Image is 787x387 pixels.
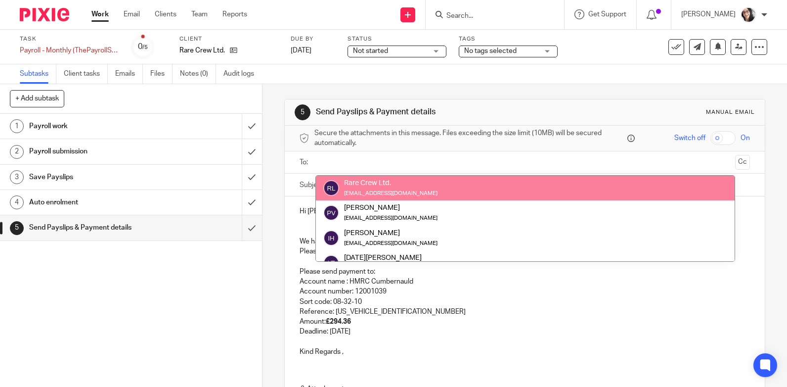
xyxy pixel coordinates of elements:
img: svg%3E [323,230,339,246]
img: svg%3E [323,205,339,221]
div: [DATE][PERSON_NAME] [344,253,437,263]
div: Rare Crew Ltd. [344,178,437,188]
a: Subtasks [20,64,56,84]
label: Tags [459,35,558,43]
button: Cc [735,155,750,170]
h1: Send Payslips & Payment details [29,220,164,235]
p: Please find attached payslip and reports. [300,246,750,256]
h1: Save Payslips [29,170,164,185]
div: [PERSON_NAME] [344,228,437,238]
a: Notes (0) [180,64,216,84]
a: Email [124,9,140,19]
span: No tags selected [464,48,517,54]
label: Due by [291,35,335,43]
span: On [741,133,750,143]
p: Amount: [300,317,750,327]
a: Audit logs [223,64,262,84]
div: 2 [10,145,24,159]
p: Hi [PERSON_NAME], [300,206,750,216]
div: 5 [10,221,24,235]
div: Payroll - Monthly (ThePayrollSite) [20,46,119,55]
img: me%20(1).jpg [741,7,756,23]
h1: Payroll work [29,119,164,134]
small: [EMAIL_ADDRESS][DOMAIN_NAME] [344,241,437,246]
img: Pixie [20,8,69,21]
a: Work [91,9,109,19]
div: 1 [10,119,24,133]
a: Files [150,64,173,84]
small: [EMAIL_ADDRESS][DOMAIN_NAME] [344,191,437,196]
label: Task [20,35,119,43]
a: Client tasks [64,64,108,84]
img: svg%3E [323,180,339,196]
small: [EMAIL_ADDRESS][DOMAIN_NAME] [344,215,437,221]
p: Rare Crew Ltd. [179,46,225,55]
p: Deadline: [DATE] [300,327,750,337]
label: Subject: [300,180,325,190]
button: + Add subtask [10,90,64,107]
span: Not started [353,48,388,54]
span: [DATE] [291,47,311,54]
div: 0 [138,41,148,52]
p: Please send payment to: [300,267,750,277]
div: 3 [10,170,24,184]
h1: Send Payslips & Payment details [316,107,546,117]
h1: Auto enrolment [29,195,164,210]
span: Secure the attachments in this message. Files exceeding the size limit (10MB) will be secured aut... [314,128,625,148]
img: svg%3E [323,255,339,271]
a: Clients [155,9,176,19]
p: Account name : HMRC Cumbernauld [300,277,750,287]
h1: Payroll submission [29,144,164,159]
div: Manual email [706,108,755,116]
label: Client [179,35,278,43]
span: Switch off [674,133,705,143]
div: 5 [295,104,310,120]
p: Sort code: 08-32-10 [300,297,750,307]
div: 4 [10,195,24,209]
p: Reference: [US_VEHICLE_IDENTIFICATION_NUMBER] [300,307,750,317]
label: Status [348,35,446,43]
small: /5 [142,45,148,50]
a: Reports [222,9,247,19]
p: We have now successfully filed the latest month's payroll, [300,237,750,246]
p: Kind Regards , [300,337,750,357]
a: Emails [115,64,143,84]
span: Get Support [588,11,626,18]
strong: £294.36 [326,318,351,325]
p: Account number: 12001039 [300,287,750,296]
p: [PERSON_NAME] [681,9,736,19]
input: Search [445,12,534,21]
a: Team [191,9,208,19]
label: To: [300,157,310,167]
div: [PERSON_NAME] [344,203,437,213]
